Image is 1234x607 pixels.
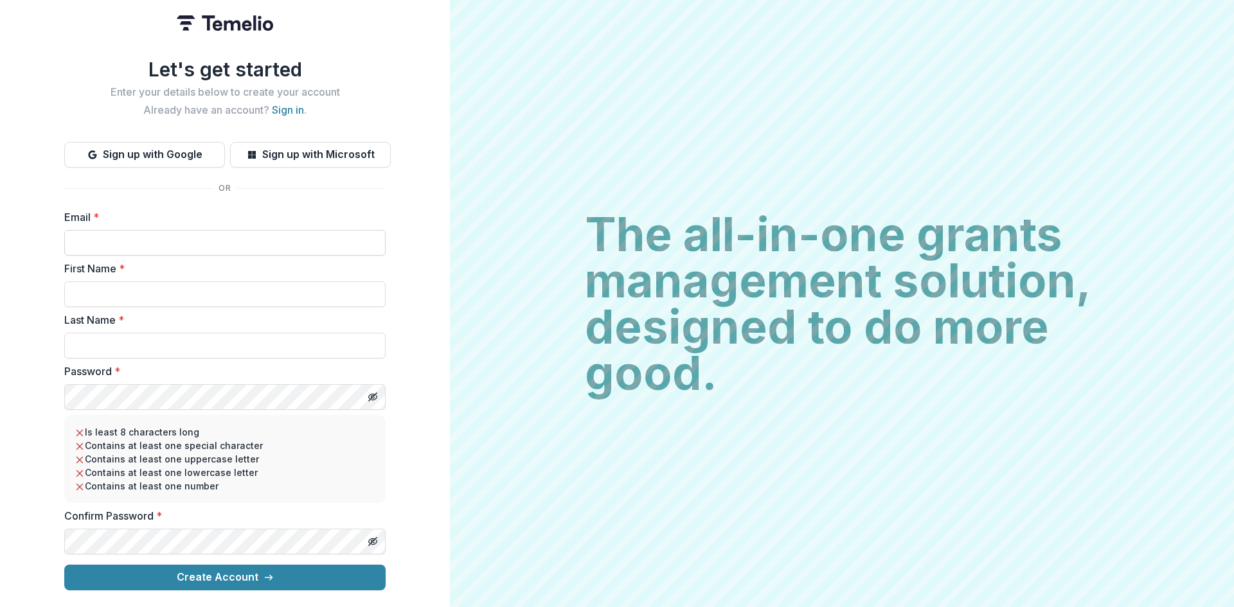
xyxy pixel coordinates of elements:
[64,209,378,225] label: Email
[64,86,386,98] h2: Enter your details below to create your account
[64,364,378,379] label: Password
[64,58,386,81] h1: Let's get started
[64,142,225,168] button: Sign up with Google
[64,508,378,523] label: Confirm Password
[272,103,304,116] a: Sign in
[64,565,386,590] button: Create Account
[64,104,386,116] h2: Already have an account? .
[64,312,378,328] label: Last Name
[75,466,375,479] li: Contains at least one lowercase letter
[75,479,375,493] li: Contains at least one number
[177,15,273,31] img: Temelio
[64,261,378,276] label: First Name
[75,452,375,466] li: Contains at least one uppercase letter
[362,387,383,407] button: Toggle password visibility
[230,142,391,168] button: Sign up with Microsoft
[75,439,375,452] li: Contains at least one special character
[75,425,375,439] li: Is least 8 characters long
[362,531,383,552] button: Toggle password visibility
